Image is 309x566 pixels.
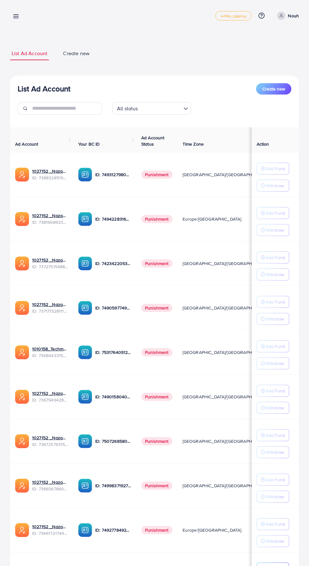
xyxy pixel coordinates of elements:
[12,50,47,57] span: List Ad Account
[78,345,92,359] img: ic-ba-acc.ded83a64.svg
[32,486,68,492] span: ID: 7366567860828749825
[95,393,131,401] p: ID: 7490158040596217873
[266,254,285,261] p: Add Fund
[78,257,92,270] img: ic-ba-acc.ded83a64.svg
[15,479,29,493] img: ic-ads-acc.e4c84228.svg
[257,141,269,147] span: Action
[78,301,92,315] img: ic-ba-acc.ded83a64.svg
[141,215,172,223] span: Punishment
[221,14,246,18] span: white_agency
[32,352,68,359] span: ID: 7368443315504726017
[266,298,285,306] p: Add Fund
[183,260,270,267] span: [GEOGRAPHIC_DATA]/[GEOGRAPHIC_DATA]
[183,394,270,400] span: [GEOGRAPHIC_DATA]/[GEOGRAPHIC_DATA]
[78,212,92,226] img: ic-ba-acc.ded83a64.svg
[78,523,92,537] img: ic-ba-acc.ded83a64.svg
[32,257,68,263] a: 1027152 _Nazaagency_007
[266,476,285,483] p: Add Fund
[141,304,172,312] span: Punishment
[266,387,285,395] p: Add Fund
[266,520,285,528] p: Add Fund
[257,296,289,308] button: Add Fund
[183,482,270,489] span: [GEOGRAPHIC_DATA]/[GEOGRAPHIC_DATA]
[18,84,70,93] h3: List Ad Account
[183,438,270,444] span: [GEOGRAPHIC_DATA]/[GEOGRAPHIC_DATA]
[257,385,289,397] button: Add Fund
[32,346,68,359] div: <span class='underline'>1010158_Techmanistan pk acc_1715599413927</span></br>7368443315504726017
[183,305,270,311] span: [GEOGRAPHIC_DATA]/[GEOGRAPHIC_DATA]
[32,263,68,270] span: ID: 7372751548805726224
[257,224,289,236] button: Withdraw
[32,175,68,181] span: ID: 7388328519014645761
[95,437,131,445] p: ID: 7507268580682137618
[32,219,68,225] span: ID: 7381668633665093648
[32,257,68,270] div: <span class='underline'>1027152 _Nazaagency_007</span></br>7372751548805726224
[266,343,285,350] p: Add Fund
[32,212,68,225] div: <span class='underline'>1027152 _Nazaagency_023</span></br>7381668633665093648
[32,390,68,403] div: <span class='underline'>1027152 _Nazaagency_003</span></br>7367949428067450896
[257,429,289,441] button: Add Fund
[215,11,252,20] a: white_agency
[266,431,285,439] p: Add Fund
[32,390,68,396] a: 1027152 _Nazaagency_003
[141,135,165,147] span: Ad Account Status
[266,537,284,545] p: Withdraw
[32,168,68,174] a: 1027152 _Nazaagency_019
[183,349,270,355] span: [GEOGRAPHIC_DATA]/[GEOGRAPHIC_DATA]
[257,207,289,219] button: Add Fund
[32,212,68,219] a: 1027152 _Nazaagency_023
[32,346,68,352] a: 1010158_Techmanistan pk acc_1715599413927
[266,209,285,217] p: Add Fund
[32,479,68,492] div: <span class='underline'>1027152 _Nazaagency_0051</span></br>7366567860828749825
[262,86,285,92] span: Create new
[257,340,289,352] button: Add Fund
[78,168,92,182] img: ic-ba-acc.ded83a64.svg
[141,259,172,268] span: Punishment
[78,479,92,493] img: ic-ba-acc.ded83a64.svg
[257,357,289,369] button: Withdraw
[63,50,90,57] span: Create new
[257,518,289,530] button: Add Fund
[15,212,29,226] img: ic-ads-acc.e4c84228.svg
[257,402,289,414] button: Withdraw
[141,437,172,445] span: Punishment
[256,83,291,95] button: Create new
[266,165,285,172] p: Add Fund
[140,103,181,113] input: Search for option
[15,523,29,537] img: ic-ads-acc.e4c84228.svg
[266,226,284,234] p: Withdraw
[15,301,29,315] img: ic-ads-acc.e4c84228.svg
[266,404,284,412] p: Withdraw
[32,479,68,485] a: 1027152 _Nazaagency_0051
[95,526,131,534] p: ID: 7492778492849930241
[32,168,68,181] div: <span class='underline'>1027152 _Nazaagency_019</span></br>7388328519014645761
[15,257,29,270] img: ic-ads-acc.e4c84228.svg
[266,448,284,456] p: Withdraw
[141,482,172,490] span: Punishment
[257,251,289,263] button: Add Fund
[183,171,270,178] span: [GEOGRAPHIC_DATA]/[GEOGRAPHIC_DATA]
[95,304,131,312] p: ID: 7490597749134508040
[183,141,204,147] span: Time Zone
[257,180,289,192] button: Withdraw
[15,141,38,147] span: Ad Account
[32,523,68,530] a: 1027152 _Nazaagency_018
[32,441,68,448] span: ID: 7367257631523782657
[95,260,131,267] p: ID: 7423422053648285697
[257,491,289,503] button: Withdraw
[78,141,100,147] span: Your BC ID
[95,171,131,178] p: ID: 7493127980932333584
[183,216,242,222] span: Europe/[GEOGRAPHIC_DATA]
[15,390,29,404] img: ic-ads-acc.e4c84228.svg
[32,435,68,448] div: <span class='underline'>1027152 _Nazaagency_016</span></br>7367257631523782657
[95,215,131,223] p: ID: 7494228316518858759
[32,308,68,314] span: ID: 7371715281112170513
[266,493,284,500] p: Withdraw
[15,168,29,182] img: ic-ads-acc.e4c84228.svg
[95,482,131,489] p: ID: 7499837192777400321
[141,526,172,534] span: Punishment
[15,345,29,359] img: ic-ads-acc.e4c84228.svg
[266,360,284,367] p: Withdraw
[112,102,191,115] div: Search for option
[257,474,289,486] button: Add Fund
